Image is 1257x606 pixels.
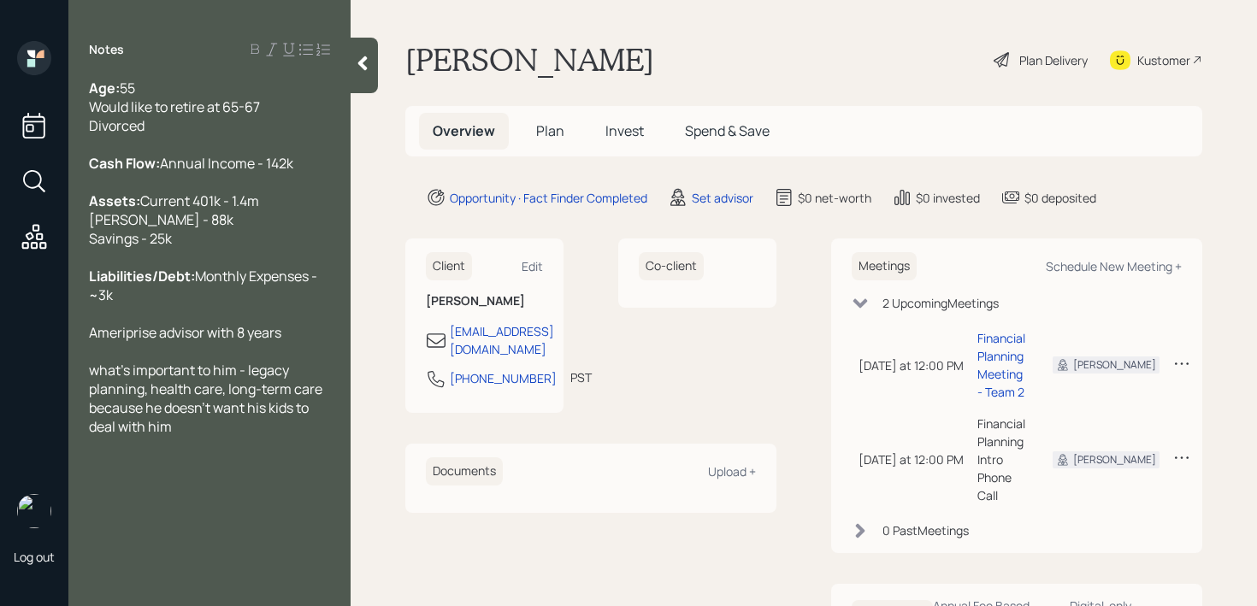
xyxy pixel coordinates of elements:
[1024,189,1096,207] div: $0 deposited
[89,323,281,342] span: Ameriprise advisor with 8 years
[859,356,964,374] div: [DATE] at 12:00 PM
[450,369,557,387] div: [PHONE_NUMBER]
[882,521,969,539] div: 0 Past Meeting s
[89,79,260,135] span: 55 Would like to retire at 65-67 Divorced
[405,41,654,79] h1: [PERSON_NAME]
[1019,51,1088,69] div: Plan Delivery
[1137,51,1190,69] div: Kustomer
[882,294,999,312] div: 2 Upcoming Meeting s
[14,549,55,565] div: Log out
[89,154,160,173] span: Cash Flow:
[916,189,980,207] div: $0 invested
[977,329,1025,401] div: Financial Planning Meeting - Team 2
[89,267,195,285] span: Liabilities/Debt:
[89,267,320,304] span: Monthly Expenses - ~3k
[89,79,120,97] span: Age:
[160,154,293,173] span: Annual Income - 142k
[17,494,51,528] img: retirable_logo.png
[536,121,564,140] span: Plan
[89,361,325,436] span: what's important to him - legacy planning, health care, long-term care because he doesn't want hi...
[605,121,644,140] span: Invest
[692,189,753,207] div: Set advisor
[426,252,472,280] h6: Client
[1073,452,1156,468] div: [PERSON_NAME]
[798,189,871,207] div: $0 net-worth
[1046,258,1182,274] div: Schedule New Meeting +
[977,415,1025,504] div: Financial Planning Intro Phone Call
[450,189,647,207] div: Opportunity · Fact Finder Completed
[450,322,554,358] div: [EMAIL_ADDRESS][DOMAIN_NAME]
[522,258,543,274] div: Edit
[426,457,503,485] h6: Documents
[708,463,756,480] div: Upload +
[1073,357,1156,373] div: [PERSON_NAME]
[89,41,124,58] label: Notes
[852,252,917,280] h6: Meetings
[685,121,770,140] span: Spend & Save
[433,121,495,140] span: Overview
[426,294,543,309] h6: [PERSON_NAME]
[639,252,704,280] h6: Co-client
[89,191,259,248] span: Current 401k - 1.4m [PERSON_NAME] - 88k Savings - 25k
[89,191,140,210] span: Assets:
[570,368,592,386] div: PST
[859,450,964,468] div: [DATE] at 12:00 PM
